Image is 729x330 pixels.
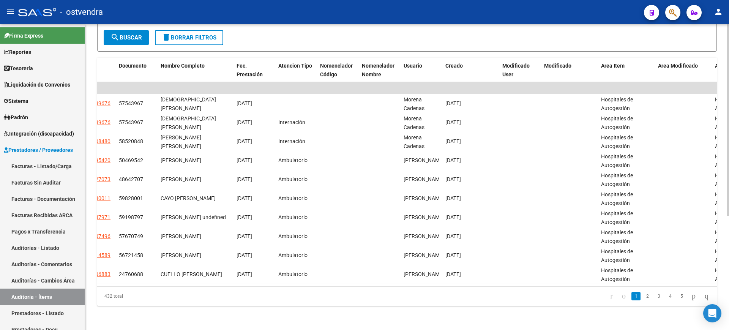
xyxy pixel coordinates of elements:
[601,210,633,225] span: Hospitales de Autogestión
[119,63,147,69] span: Documento
[442,58,499,83] datatable-header-cell: Creado
[601,191,633,206] span: Hospitales de Autogestión
[119,100,143,106] span: 57543967
[544,63,571,69] span: Modificado
[601,172,633,187] span: Hospitales de Autogestión
[4,146,73,154] span: Prestadores / Proveedores
[119,252,143,258] span: 56721458
[601,229,633,244] span: Hospitales de Autogestión
[275,58,317,83] datatable-header-cell: Atencion Tipo
[601,248,633,263] span: Hospitales de Autogestión
[658,63,698,69] span: Area Modificado
[445,63,463,69] span: Creado
[404,252,444,258] span: [PERSON_NAME]
[317,58,359,83] datatable-header-cell: Nomenclador Código
[701,292,712,300] a: go to last page
[155,30,223,45] button: Borrar Filtros
[237,195,252,201] span: [DATE]
[119,119,143,125] span: 57543967
[619,292,629,300] a: go to previous page
[237,138,252,144] span: [DATE]
[161,157,201,163] span: [PERSON_NAME]
[278,233,308,239] span: Ambulatorio
[237,252,252,258] span: [DATE]
[445,157,461,163] span: [DATE]
[601,134,633,149] span: Hospitales de Autogestión
[445,233,461,239] span: [DATE]
[654,292,663,300] a: 3
[278,63,312,69] span: Atencion Tipo
[653,290,664,303] li: page 3
[161,176,201,182] span: [PERSON_NAME]
[362,63,394,77] span: Nomenclador Nombre
[161,63,205,69] span: Nombre Completo
[278,195,308,201] span: Ambulatorio
[119,195,143,201] span: 59828001
[161,96,216,111] span: [DEMOGRAPHIC_DATA][PERSON_NAME]
[158,58,234,83] datatable-header-cell: Nombre Completo
[404,134,424,149] span: Morena Cadenas
[499,58,541,83] datatable-header-cell: Modificado User
[161,214,226,220] span: [PERSON_NAME] undefined
[320,63,353,77] span: Nomenclador Código
[6,7,15,16] mat-icon: menu
[119,271,143,277] span: 24760688
[162,33,171,42] mat-icon: delete
[237,176,252,182] span: [DATE]
[445,214,461,220] span: [DATE]
[237,63,263,77] span: Fec. Prestación
[4,32,43,40] span: Firma Express
[237,100,252,106] span: [DATE]
[445,138,461,144] span: [DATE]
[60,4,103,21] span: - ostvendra
[404,115,424,130] span: Morena Cadenas
[110,34,142,41] span: Buscar
[601,115,633,130] span: Hospitales de Autogestión
[601,153,633,168] span: Hospitales de Autogestión
[631,292,641,300] a: 1
[116,58,158,83] datatable-header-cell: Documento
[445,195,461,201] span: [DATE]
[237,119,252,125] span: [DATE]
[404,233,444,239] span: [PERSON_NAME]
[630,290,642,303] li: page 1
[541,58,598,83] datatable-header-cell: Modificado
[278,119,305,125] span: Internación
[4,64,33,73] span: Tesorería
[703,304,721,322] div: Open Intercom Messenger
[161,195,216,201] span: CAYO [PERSON_NAME]
[666,292,675,300] a: 4
[237,214,252,220] span: [DATE]
[445,271,461,277] span: [DATE]
[4,48,31,56] span: Reportes
[401,58,442,83] datatable-header-cell: Usuario
[4,97,28,105] span: Sistema
[359,58,401,83] datatable-header-cell: Nomenclador Nombre
[110,33,120,42] mat-icon: search
[445,100,461,106] span: [DATE]
[119,138,143,144] span: 58520848
[404,63,422,69] span: Usuario
[502,63,530,77] span: Modificado User
[598,58,655,83] datatable-header-cell: Area Item
[601,63,625,69] span: Area Item
[278,271,308,277] span: Ambulatorio
[601,267,633,282] span: Hospitales de Autogestión
[607,292,616,300] a: go to first page
[404,271,444,277] span: [PERSON_NAME]
[4,129,74,138] span: Integración (discapacidad)
[4,113,28,122] span: Padrón
[278,176,308,182] span: Ambulatorio
[445,119,461,125] span: [DATE]
[237,271,252,277] span: [DATE]
[643,292,652,300] a: 2
[278,214,308,220] span: Ambulatorio
[119,233,143,239] span: 57670749
[688,292,699,300] a: go to next page
[278,252,308,258] span: Ambulatorio
[404,195,444,201] span: [PERSON_NAME]
[445,252,461,258] span: [DATE]
[104,30,149,45] button: Buscar
[664,290,676,303] li: page 4
[234,58,275,83] datatable-header-cell: Fec. Prestación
